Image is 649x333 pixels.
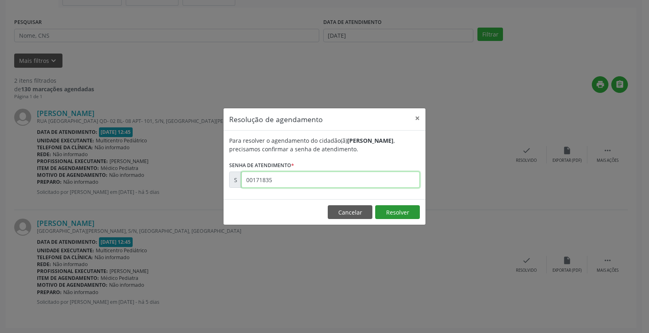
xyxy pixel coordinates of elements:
h5: Resolução de agendamento [229,114,323,125]
b: [PERSON_NAME] [347,137,393,144]
button: Cancelar [328,205,372,219]
div: Para resolver o agendamento do cidadão(ã) , precisamos confirmar a senha de atendimento. [229,136,420,153]
button: Close [409,108,426,128]
button: Resolver [375,205,420,219]
div: S [229,172,242,188]
label: Senha de atendimento [229,159,294,172]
